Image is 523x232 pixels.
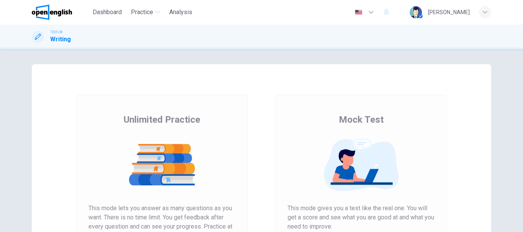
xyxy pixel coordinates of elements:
img: OpenEnglish logo [32,5,72,20]
span: Dashboard [93,8,122,17]
span: This mode gives you a test like the real one. You will get a score and see what you are good at a... [288,204,435,231]
span: Unlimited Practice [124,114,200,126]
span: Mock Test [339,114,384,126]
button: Analysis [166,5,195,19]
span: TOEFL® [50,29,62,35]
div: [PERSON_NAME] [428,8,470,17]
h1: Writing [50,35,71,44]
button: Practice [128,5,163,19]
a: OpenEnglish logo [32,5,90,20]
span: Analysis [169,8,192,17]
img: Profile picture [410,6,422,18]
img: en [354,10,363,15]
button: Dashboard [90,5,125,19]
span: Practice [131,8,153,17]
